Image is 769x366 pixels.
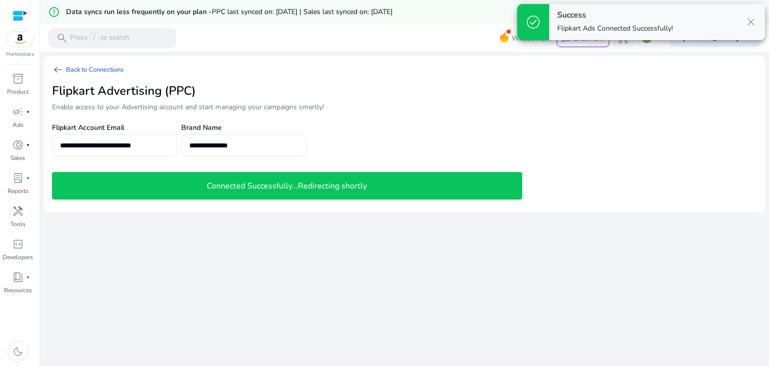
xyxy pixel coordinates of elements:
h4: Connected Successfully...Redirecting shortly [207,181,367,191]
a: arrow_left_altBack to Connections [52,64,132,76]
span: handyman [12,205,24,217]
p: Flipkart Ads Connected Successfully! [557,24,673,34]
img: amazon.svg [7,32,34,47]
span: fiber_manual_record [26,143,30,147]
h2: Flipkart Advertising (PPC) [52,84,522,98]
span: code_blocks [12,238,24,250]
p: Resources [4,286,32,295]
span: lab_profile [12,172,24,184]
span: check_circle [525,14,541,30]
span: fiber_manual_record [26,176,30,180]
p: Sales [11,153,25,162]
span: fiber_manual_record [26,275,30,279]
p: Ads [13,120,24,129]
h4: Success [557,11,673,20]
p: Developers [3,253,33,262]
span: close [745,16,757,28]
p: Product [7,87,29,96]
p: Tools [11,220,26,229]
p: Reports [8,187,29,196]
span: donut_small [12,139,24,151]
p: Enable access to your Advertising account and start managing your campaigns smartly! [52,102,522,120]
span: What's New [512,30,551,47]
span: search [56,32,68,44]
span: fiber_manual_record [26,110,30,114]
span: inventory_2 [12,73,24,85]
mat-icon: error_outline [48,6,60,18]
span: arrow_left_alt [52,64,64,76]
span: dark_mode [12,345,24,357]
span: / [90,33,99,44]
h5: Data syncs run less frequently on your plan - [66,8,393,17]
span: PPC last synced on: [DATE] | Sales last synced on: [DATE] [212,7,393,17]
span: campaign [12,106,24,118]
p: Press to search [70,33,129,44]
h5: Brand Name [181,124,306,132]
h5: Flipkart Account Email [52,124,177,132]
p: Marketplace [6,51,34,58]
span: book_4 [12,271,24,283]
